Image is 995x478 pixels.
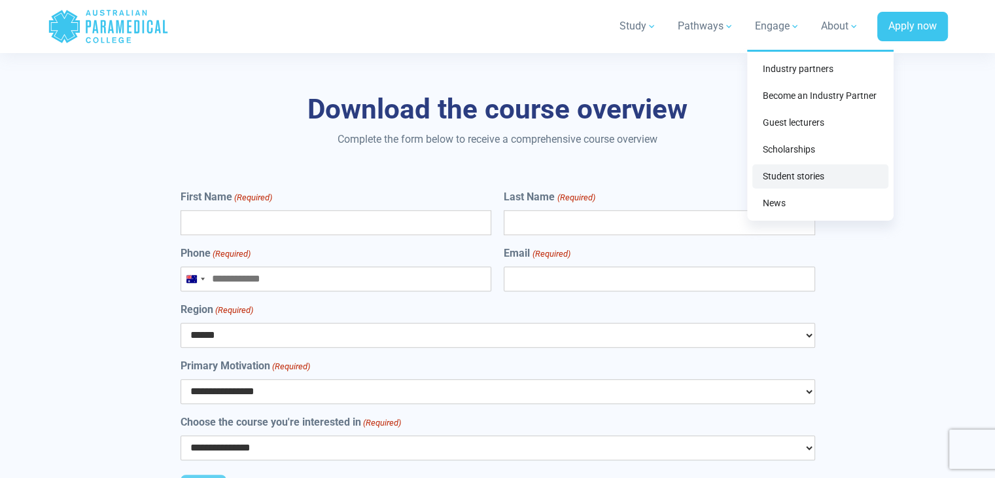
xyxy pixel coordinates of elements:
a: Pathways [670,8,742,45]
label: First Name [181,189,272,205]
div: Engage [747,50,894,221]
span: (Required) [556,191,595,204]
a: Engage [747,8,808,45]
label: Phone [181,246,251,261]
p: Complete the form below to receive a comprehensive course overview [115,132,881,147]
label: Region [181,302,253,318]
a: Student stories [752,164,888,189]
label: Primary Motivation [181,358,310,374]
button: Selected country [181,267,209,291]
a: Industry partners [752,57,888,81]
label: Last Name [504,189,595,205]
label: Choose the course you're interested in [181,414,401,430]
a: News [752,191,888,215]
span: (Required) [214,304,253,317]
a: Australian Paramedical College [48,5,169,48]
label: Email [504,246,570,261]
a: Guest lecturers [752,111,888,135]
h3: Download the course overview [115,93,881,126]
span: (Required) [271,360,310,373]
span: (Required) [233,191,272,204]
a: Scholarships [752,138,888,162]
a: Become an Industry Partner [752,84,888,108]
span: (Required) [362,416,401,430]
span: (Required) [211,248,251,261]
span: (Required) [531,248,570,261]
a: Study [612,8,665,45]
a: About [813,8,867,45]
a: Apply now [877,12,948,42]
